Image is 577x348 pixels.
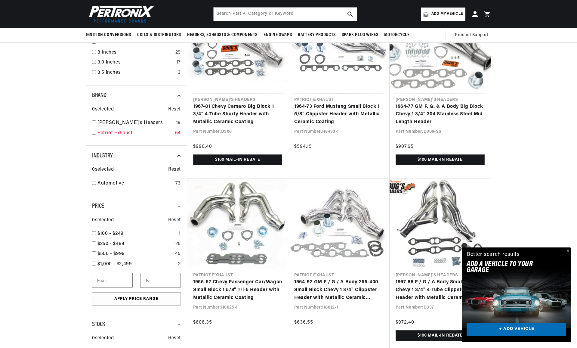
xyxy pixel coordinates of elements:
span: $500 - $999 [97,251,125,256]
a: Add my vehicle [421,8,465,21]
span: Engine Swaps [264,32,292,38]
img: Pertronix [86,4,155,24]
summary: Spark Plug Wires [339,28,381,42]
div: 2 [178,260,181,268]
span: Reset [168,106,181,113]
input: Search Part #, Category or Keyword [214,8,357,21]
a: 1967-81 Chevy Camaro Big Block 1 3/4" 4-Tube Shorty Header with Metallic Ceramic Coating [193,103,282,126]
span: $1,000 - $2,499 [97,262,132,266]
span: 0 selected [92,106,114,113]
a: 1967-88 F / G / A Body Small Block Chevy 1 3/4" 4-Tube Clippster Header with Metallic Ceramic Coa... [396,278,485,302]
button: Close [564,247,571,255]
div: 73 [175,180,181,188]
summary: Coils & Distributors [134,28,184,42]
span: $250 - $499 [97,241,125,246]
a: Automotive [97,180,173,188]
span: — [134,276,139,284]
div: 3 [178,69,181,77]
span: Industry [92,153,113,159]
span: 0 selected [92,166,114,174]
div: 54 [175,129,181,137]
div: 17 [176,59,181,67]
span: Reset [168,216,181,224]
input: To [140,273,181,288]
a: [PERSON_NAME]'s Headers [97,119,174,127]
a: 3.5 Inches [97,69,175,77]
span: Reset [168,334,181,342]
a: 1964-77 GM F, G, & A Body Big Block Chevy 1 3/4" 304 Stainless Steel Mid Length Header [396,103,485,126]
span: 0 selected [92,216,114,224]
summary: Battery Products [295,28,339,42]
div: Better search results [467,250,520,259]
span: Ignition Conversions [86,32,131,38]
span: Coils & Distributors [137,32,181,38]
span: Product Support [455,32,488,39]
span: Stock [92,322,105,328]
div: 19 [176,119,181,127]
span: 0 selected [92,334,114,342]
span: Headers, Exhausts & Components [187,32,258,38]
summary: Engine Swaps [261,28,295,42]
a: Patriot Exhaust [97,129,173,137]
div: 25 [175,240,181,248]
div: 45 [175,250,181,258]
a: 1964-92 GM F / G / A Body 265-400 Small Block Chevy 1 3/4" Clippster Header with Metallic Ceramic... [294,278,384,302]
button: Apply Price Range [92,292,181,306]
button: search button [344,8,357,21]
summary: Product Support [455,28,491,42]
h2: Add A VEHICLE to your garage [467,261,551,274]
input: From [92,273,133,288]
a: 3.0 Inches [97,59,174,67]
span: Brand [92,92,106,98]
span: Battery Products [298,32,336,38]
div: 1 [179,230,181,238]
span: Motorcycle [384,32,409,38]
a: 1964-73 Ford Mustang Small Block 1 5/8" Clippster Header with Metallic Ceramic Coating [294,103,384,126]
a: 3 Inches [97,49,173,57]
span: Reset [168,166,181,174]
span: Price [92,203,104,209]
div: 29 [175,49,181,57]
span: Spark Plug Wires [342,32,378,38]
a: 1955-57 Chevy Passenger Car/Wagon Small Block 1 5/8" Tri-5 Header with Metallic Ceramic Coating [193,278,282,302]
summary: Motorcycle [381,28,412,42]
summary: Ignition Conversions [86,28,134,42]
summary: Headers, Exhausts & Components [184,28,261,42]
span: $100 - $249 [97,231,124,236]
span: Add my vehicle [431,11,463,17]
a: + ADD VEHICLE [467,323,566,336]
